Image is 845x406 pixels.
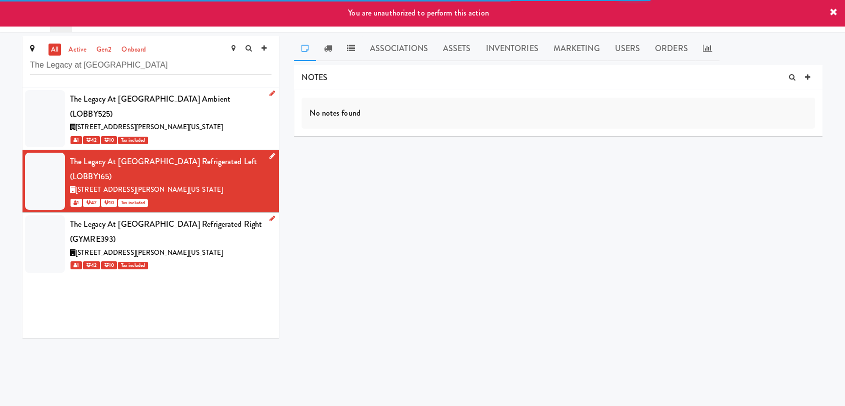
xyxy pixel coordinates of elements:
li: The Legacy at [GEOGRAPHIC_DATA] Refrigerated Right (GYMRE393)[STREET_ADDRESS][PERSON_NAME][US_STA... [22,213,279,275]
span: 1 [70,261,82,269]
a: Associations [362,36,435,61]
span: 10 [101,261,117,269]
a: Inventories [478,36,545,61]
span: 1 [70,199,82,207]
a: all [48,44,61,56]
span: You are unauthorized to perform this action [348,7,488,19]
a: Assets [435,36,478,61]
span: 10 [101,199,117,207]
span: Tax included [118,137,148,144]
span: 42 [83,136,99,144]
li: The Legacy at [GEOGRAPHIC_DATA] Ambient (LOBBY525)[STREET_ADDRESS][PERSON_NAME][US_STATE] 1 42 10... [22,88,279,150]
div: The Legacy at [GEOGRAPHIC_DATA] Refrigerated Right (GYMRE393) [70,217,271,246]
span: [STREET_ADDRESS][PERSON_NAME][US_STATE] [75,248,223,257]
a: Marketing [546,36,607,61]
span: 10 [101,136,117,144]
span: 42 [83,199,99,207]
a: gen2 [94,44,114,56]
a: active [66,44,89,56]
a: Orders [647,36,695,61]
a: Users [607,36,647,61]
div: The Legacy at [GEOGRAPHIC_DATA] Refrigerated Left (LOBBY165) [70,154,271,184]
div: No notes found [301,98,815,129]
input: Search site [30,56,271,75]
span: [STREET_ADDRESS][PERSON_NAME][US_STATE] [75,185,223,194]
li: The Legacy at [GEOGRAPHIC_DATA] Refrigerated Left (LOBBY165)[STREET_ADDRESS][PERSON_NAME][US_STAT... [22,150,279,213]
span: Tax included [118,199,148,207]
span: [STREET_ADDRESS][PERSON_NAME][US_STATE] [75,122,223,132]
span: NOTES [301,72,327,83]
div: The Legacy at [GEOGRAPHIC_DATA] Ambient (LOBBY525) [70,92,271,121]
a: onboard [119,44,148,56]
span: Tax included [118,262,148,269]
span: 42 [83,261,99,269]
span: 1 [70,136,82,144]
